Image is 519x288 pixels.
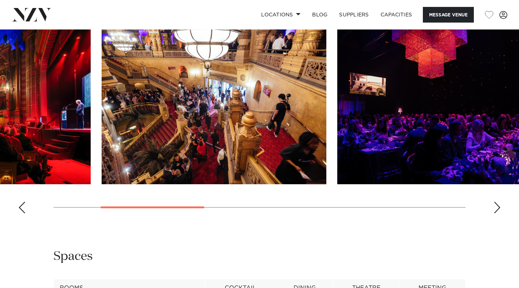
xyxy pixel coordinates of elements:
[375,7,418,23] a: Capacities
[102,19,326,184] swiper-slide: 2 / 7
[423,7,474,23] button: Message Venue
[12,8,51,21] img: nzv-logo.png
[54,248,93,265] h2: Spaces
[255,7,306,23] a: Locations
[333,7,374,23] a: SUPPLIERS
[306,7,333,23] a: BLOG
